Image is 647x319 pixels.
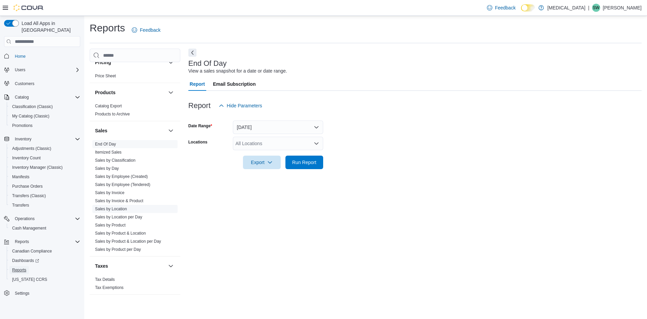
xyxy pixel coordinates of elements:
button: Taxes [95,263,165,269]
span: Reports [15,239,29,244]
span: Home [15,54,26,59]
div: Sonny Wong [592,4,600,12]
button: Adjustments (Classic) [7,144,83,153]
span: Sales by Employee (Created) [95,174,148,179]
a: Home [12,52,28,60]
span: Settings [15,291,29,296]
div: Pricing [90,72,180,83]
span: Adjustments (Classic) [9,144,80,153]
span: Inventory Count [9,154,80,162]
button: Home [1,51,83,61]
button: Inventory Count [7,153,83,163]
span: Sales by Classification [95,158,135,163]
button: Users [1,65,83,75]
h3: End Of Day [188,59,227,68]
span: Adjustments (Classic) [12,146,51,151]
span: Cash Management [12,225,46,231]
span: My Catalog (Classic) [9,112,80,120]
button: Products [167,88,175,97]
p: | [588,4,589,12]
button: Operations [12,215,37,223]
span: Users [12,66,80,74]
button: Transfers (Classic) [7,191,83,201]
span: Transfers (Classic) [12,193,46,198]
span: Sales by Product [95,222,126,228]
span: Dashboards [12,258,39,263]
a: Tax Details [95,277,115,282]
button: Users [12,66,28,74]
span: Export [247,156,277,169]
button: My Catalog (Classic) [7,111,83,121]
button: Reports [1,237,83,246]
button: Reports [7,265,83,275]
a: Reports [9,266,29,274]
span: Transfers [12,203,29,208]
span: Catalog Export [95,103,122,109]
a: Price Sheet [95,74,116,78]
span: My Catalog (Classic) [12,113,50,119]
a: [US_STATE] CCRS [9,275,50,284]
div: Taxes [90,275,180,294]
span: Canadian Compliance [12,248,52,254]
span: Transfers [9,201,80,209]
span: End Of Day [95,141,116,147]
button: Inventory [12,135,34,143]
a: Sales by Location [95,207,127,211]
span: Sales by Invoice & Product [95,198,143,204]
button: Export [243,156,281,169]
span: Manifests [9,173,80,181]
a: Inventory Count [9,154,43,162]
button: Operations [1,214,83,223]
a: Itemized Sales [95,150,122,155]
a: End Of Day [95,142,116,147]
button: Promotions [7,121,83,130]
button: Settings [1,288,83,298]
button: Products [95,89,165,96]
span: Reports [12,267,26,273]
a: Sales by Invoice [95,190,124,195]
button: Canadian Compliance [7,246,83,256]
span: Feedback [495,4,516,11]
a: Customers [12,80,37,88]
span: Classification (Classic) [9,103,80,111]
span: Manifests [12,174,29,180]
a: Sales by Product & Location per Day [95,239,161,244]
span: Canadian Compliance [9,247,80,255]
button: Classification (Classic) [7,102,83,111]
div: Products [90,102,180,121]
p: [PERSON_NAME] [603,4,642,12]
p: [MEDICAL_DATA] [547,4,585,12]
button: Manifests [7,172,83,182]
button: Pricing [95,59,165,66]
button: Inventory Manager (Classic) [7,163,83,172]
span: Sales by Product & Location per Day [95,239,161,244]
span: Sales by Location per Day [95,214,142,220]
span: Inventory [15,136,31,142]
span: Customers [15,81,34,86]
a: Transfers [9,201,32,209]
span: Feedback [140,27,160,33]
input: Dark Mode [521,4,535,11]
h3: Sales [95,127,107,134]
span: Inventory Manager (Classic) [12,165,63,170]
span: Washington CCRS [9,275,80,284]
button: Open list of options [314,141,319,146]
span: Promotions [9,122,80,130]
span: Products to Archive [95,111,130,117]
button: Sales [167,127,175,135]
a: Settings [12,289,32,297]
a: My Catalog (Classic) [9,112,52,120]
span: Inventory Manager (Classic) [9,163,80,171]
a: Transfers (Classic) [9,192,49,200]
a: Classification (Classic) [9,103,56,111]
a: Sales by Product [95,223,126,228]
a: Sales by Product per Day [95,247,141,252]
span: Operations [12,215,80,223]
h3: Taxes [95,263,108,269]
a: Sales by Location per Day [95,215,142,219]
span: Promotions [12,123,33,128]
div: Sales [90,140,180,256]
